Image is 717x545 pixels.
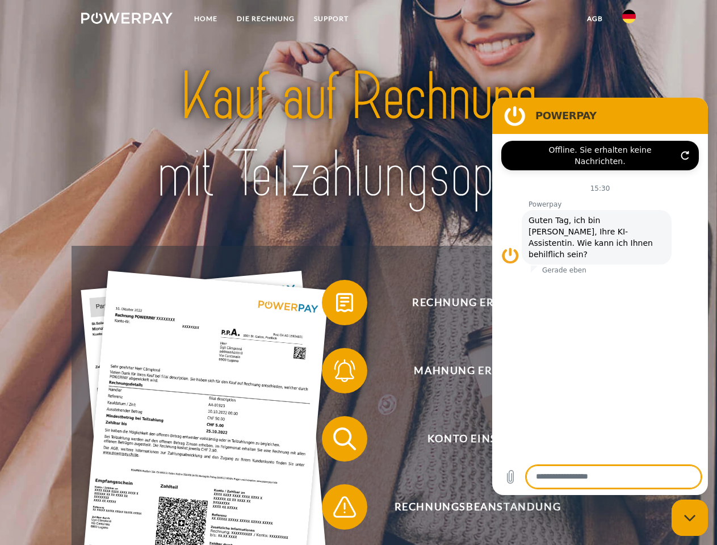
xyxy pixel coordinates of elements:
[322,348,617,393] button: Mahnung erhalten?
[322,416,617,462] button: Konto einsehen
[330,288,359,317] img: qb_bill.svg
[304,9,358,29] a: SUPPORT
[577,9,613,29] a: agb
[672,500,708,536] iframe: Schaltfläche zum Öffnen des Messaging-Fensters; Konversation läuft
[108,54,609,217] img: title-powerpay_de.svg
[338,280,617,325] span: Rechnung erhalten?
[338,348,617,393] span: Mahnung erhalten?
[185,9,227,29] a: Home
[227,9,304,29] a: DIE RECHNUNG
[81,12,173,24] img: logo-powerpay-white.svg
[622,10,636,23] img: de
[330,357,359,385] img: qb_bell.svg
[330,425,359,453] img: qb_search.svg
[338,416,617,462] span: Konto einsehen
[492,98,708,495] iframe: Messaging-Fenster
[322,484,617,530] button: Rechnungsbeanstandung
[338,484,617,530] span: Rechnungsbeanstandung
[330,493,359,521] img: qb_warning.svg
[322,280,617,325] button: Rechnung erhalten?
